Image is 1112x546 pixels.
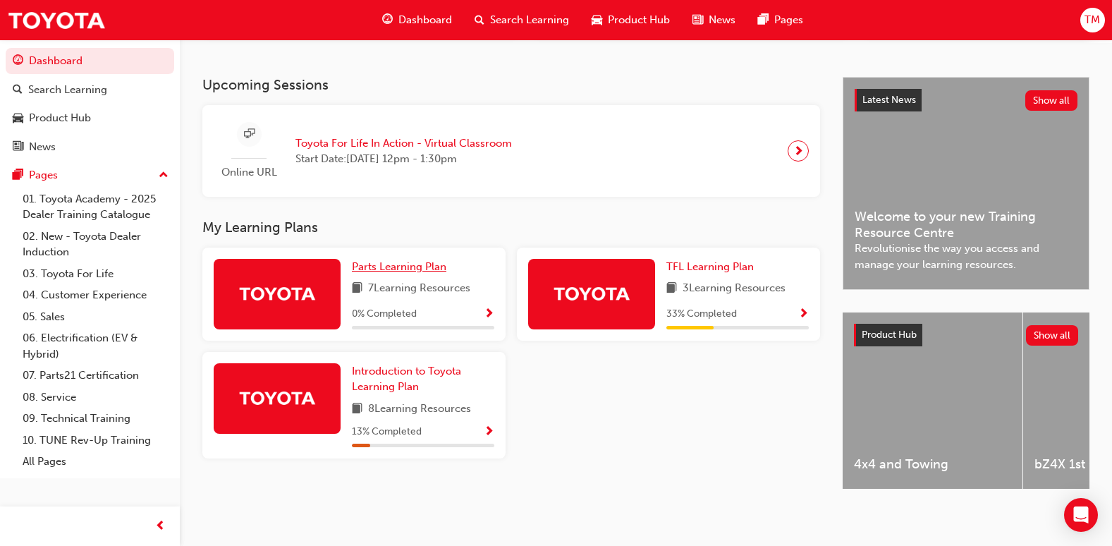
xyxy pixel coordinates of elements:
[155,518,166,535] span: prev-icon
[855,241,1077,272] span: Revolutionise the way you access and manage your learning resources.
[238,385,316,410] img: Trak
[6,48,174,74] a: Dashboard
[352,401,362,418] span: book-icon
[774,12,803,28] span: Pages
[382,11,393,29] span: guage-icon
[214,116,809,186] a: Online URLToyota For Life In Action - Virtual ClassroomStart Date:[DATE] 12pm - 1:30pm
[758,11,769,29] span: pages-icon
[202,77,820,93] h3: Upcoming Sessions
[238,281,316,305] img: Trak
[6,134,174,160] a: News
[862,329,917,341] span: Product Hub
[17,430,174,451] a: 10. TUNE Rev-Up Training
[352,365,461,394] span: Introduction to Toyota Learning Plan
[854,324,1078,346] a: Product HubShow all
[159,166,169,185] span: up-icon
[368,401,471,418] span: 8 Learning Resources
[6,162,174,188] button: Pages
[608,12,670,28] span: Product Hub
[666,259,759,275] a: TFL Learning Plan
[1084,12,1100,28] span: TM
[692,11,703,29] span: news-icon
[17,188,174,226] a: 01. Toyota Academy - 2025 Dealer Training Catalogue
[580,6,681,35] a: car-iconProduct Hub
[295,151,512,167] span: Start Date: [DATE] 12pm - 1:30pm
[17,408,174,430] a: 09. Technical Training
[793,141,804,161] span: next-icon
[28,82,107,98] div: Search Learning
[352,363,494,395] a: Introduction to Toyota Learning Plan
[29,110,91,126] div: Product Hub
[666,280,677,298] span: book-icon
[484,305,494,323] button: Show Progress
[862,94,916,106] span: Latest News
[17,306,174,328] a: 05. Sales
[553,281,630,305] img: Trak
[352,280,362,298] span: book-icon
[843,313,1022,489] a: 4x4 and Towing
[13,169,23,182] span: pages-icon
[747,6,814,35] a: pages-iconPages
[202,219,820,236] h3: My Learning Plans
[371,6,463,35] a: guage-iconDashboard
[854,456,1011,473] span: 4x4 and Towing
[1025,90,1078,111] button: Show all
[843,77,1089,290] a: Latest NewsShow allWelcome to your new Training Resource CentreRevolutionise the way you access a...
[244,126,255,143] span: sessionType_ONLINE_URL-icon
[398,12,452,28] span: Dashboard
[681,6,747,35] a: news-iconNews
[214,164,284,181] span: Online URL
[855,209,1077,241] span: Welcome to your new Training Resource Centre
[1064,498,1098,532] div: Open Intercom Messenger
[1080,8,1105,32] button: TM
[29,167,58,183] div: Pages
[13,112,23,125] span: car-icon
[798,305,809,323] button: Show Progress
[6,77,174,103] a: Search Learning
[6,105,174,131] a: Product Hub
[1026,325,1079,346] button: Show all
[798,308,809,321] span: Show Progress
[484,426,494,439] span: Show Progress
[592,11,602,29] span: car-icon
[17,284,174,306] a: 04. Customer Experience
[352,424,422,440] span: 13 % Completed
[17,263,174,285] a: 03. Toyota For Life
[484,423,494,441] button: Show Progress
[368,280,470,298] span: 7 Learning Resources
[490,12,569,28] span: Search Learning
[295,135,512,152] span: Toyota For Life In Action - Virtual Classroom
[666,260,754,273] span: TFL Learning Plan
[17,226,174,263] a: 02. New - Toyota Dealer Induction
[352,306,417,322] span: 0 % Completed
[13,141,23,154] span: news-icon
[683,280,786,298] span: 3 Learning Resources
[352,260,446,273] span: Parts Learning Plan
[29,139,56,155] div: News
[17,451,174,473] a: All Pages
[484,308,494,321] span: Show Progress
[17,365,174,387] a: 07. Parts21 Certification
[352,259,452,275] a: Parts Learning Plan
[666,306,737,322] span: 33 % Completed
[6,45,174,162] button: DashboardSearch LearningProduct HubNews
[7,4,106,36] img: Trak
[475,11,484,29] span: search-icon
[17,327,174,365] a: 06. Electrification (EV & Hybrid)
[13,55,23,68] span: guage-icon
[463,6,580,35] a: search-iconSearch Learning
[855,89,1077,111] a: Latest NewsShow all
[709,12,735,28] span: News
[13,84,23,97] span: search-icon
[17,387,174,408] a: 08. Service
